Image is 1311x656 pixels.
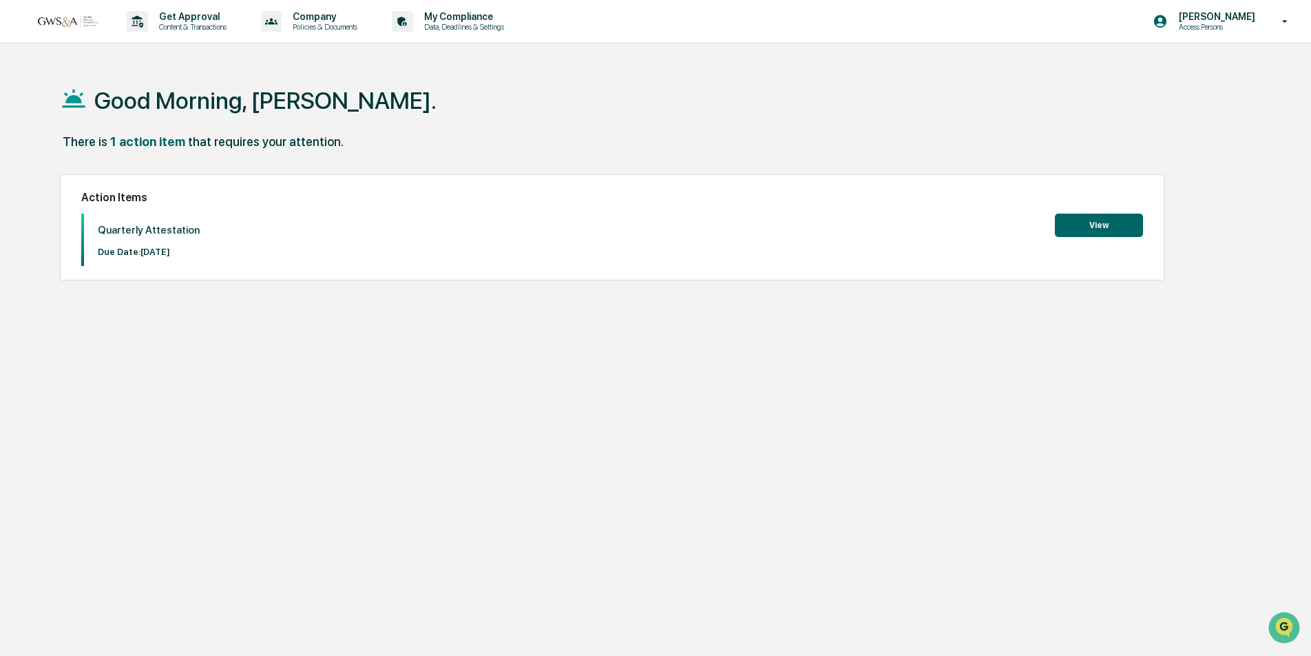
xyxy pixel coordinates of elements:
[98,247,200,257] p: Due Date: [DATE]
[28,200,87,214] span: Data Lookup
[1055,218,1143,231] a: View
[94,87,437,114] h1: Good Morning, [PERSON_NAME].
[148,11,233,22] p: Get Approval
[148,22,233,32] p: Content & Transactions
[413,22,511,32] p: Data, Deadlines & Settings
[14,201,25,212] div: 🔎
[14,175,25,186] div: 🖐️
[33,14,99,28] img: logo
[8,168,94,193] a: 🖐️Preclearance
[1168,11,1262,22] p: [PERSON_NAME]
[98,224,200,236] p: Quarterly Attestation
[100,175,111,186] div: 🗄️
[110,134,185,149] div: 1 action item
[282,11,364,22] p: Company
[1267,611,1304,648] iframe: Open customer support
[47,105,226,119] div: Start new chat
[81,191,1143,204] h2: Action Items
[413,11,511,22] p: My Compliance
[97,233,167,244] a: Powered byPylon
[14,29,251,51] p: How can we help?
[14,105,39,130] img: 1746055101610-c473b297-6a78-478c-a979-82029cc54cd1
[282,22,364,32] p: Policies & Documents
[1168,22,1262,32] p: Access Persons
[28,174,89,187] span: Preclearance
[94,168,176,193] a: 🗄️Attestations
[188,134,344,149] div: that requires your attention.
[8,194,92,219] a: 🔎Data Lookup
[1055,214,1143,237] button: View
[63,134,107,149] div: There is
[114,174,171,187] span: Attestations
[137,234,167,244] span: Pylon
[47,119,174,130] div: We're available if you need us!
[234,110,251,126] button: Start new chat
